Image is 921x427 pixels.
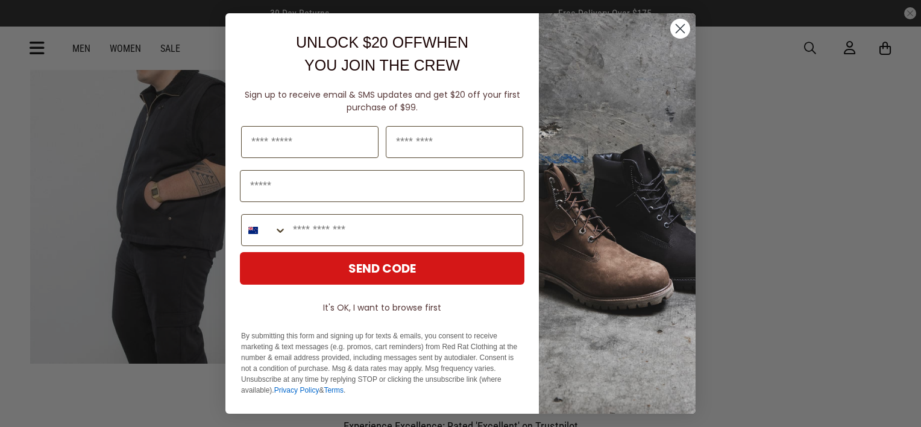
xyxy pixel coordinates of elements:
input: Email [240,170,524,202]
span: YOU JOIN THE CREW [304,57,460,74]
button: Close dialog [670,18,691,39]
span: UNLOCK $20 OFF [296,34,423,51]
span: WHEN [423,34,468,51]
button: It's OK, I want to browse first [240,297,524,318]
span: Sign up to receive email & SMS updates and get $20 off your first purchase of $99. [245,89,520,113]
img: f7662613-148e-4c88-9575-6c6b5b55a647.jpeg [539,13,696,414]
button: SEND CODE [240,252,524,285]
input: First Name [241,126,379,158]
button: Open LiveChat chat widget [10,5,46,41]
a: Terms [324,386,344,394]
button: Search Countries [242,215,287,245]
img: New Zealand [248,226,258,235]
p: By submitting this form and signing up for texts & emails, you consent to receive marketing & tex... [241,331,523,396]
a: Privacy Policy [274,386,319,394]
